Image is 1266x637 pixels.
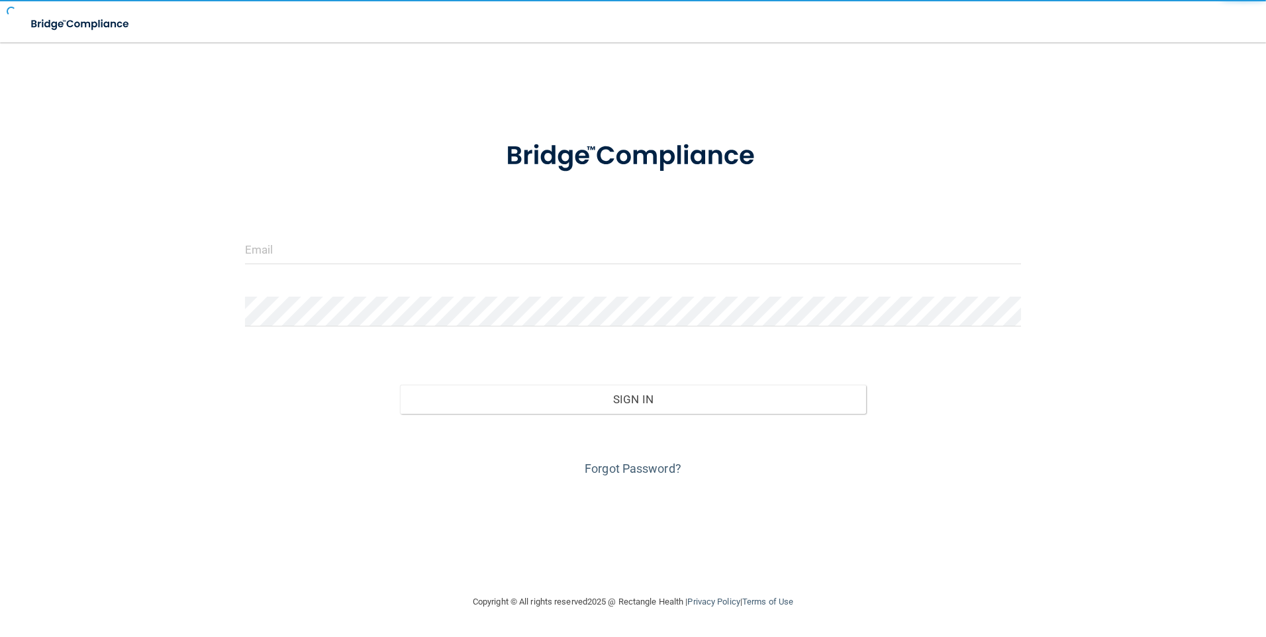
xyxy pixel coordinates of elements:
a: Terms of Use [742,597,793,607]
a: Forgot Password? [585,462,681,475]
a: Privacy Policy [687,597,740,607]
input: Email [245,234,1022,264]
div: Copyright © All rights reserved 2025 @ Rectangle Health | | [391,581,875,623]
img: bridge_compliance_login_screen.278c3ca4.svg [20,11,142,38]
button: Sign In [400,385,866,414]
img: bridge_compliance_login_screen.278c3ca4.svg [479,122,787,191]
